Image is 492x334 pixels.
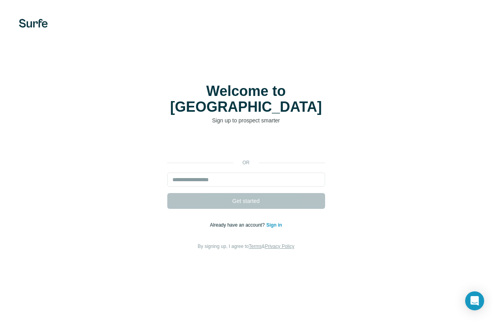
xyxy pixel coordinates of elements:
iframe: Sign in with Google Button [163,136,329,154]
h1: Welcome to [GEOGRAPHIC_DATA] [167,83,325,115]
a: Sign in [266,222,282,228]
a: Privacy Policy [265,244,294,249]
img: Surfe's logo [19,19,48,28]
span: By signing up, I agree to & [198,244,294,249]
a: Terms [249,244,262,249]
div: Open Intercom Messenger [465,291,484,310]
span: Already have an account? [210,222,266,228]
p: or [234,159,259,166]
p: Sign up to prospect smarter [167,116,325,124]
